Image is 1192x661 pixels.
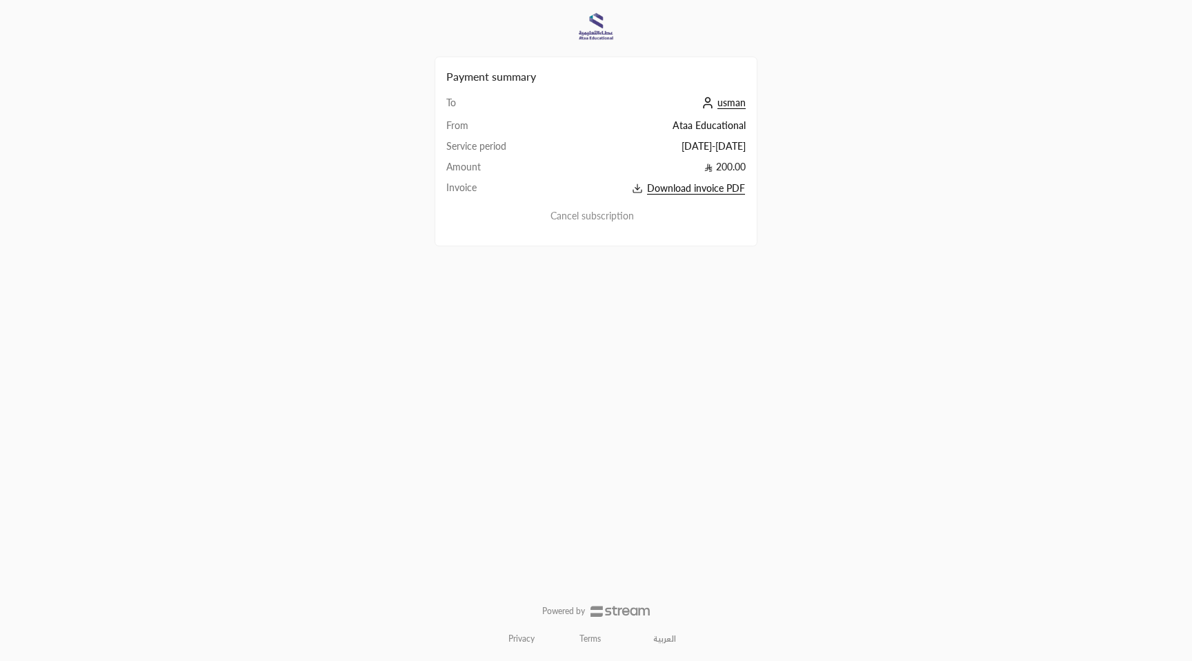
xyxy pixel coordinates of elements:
td: Amount [446,160,547,181]
img: Company Logo [577,8,615,46]
button: Cancel subscription [446,208,746,224]
h2: Payment summary [446,68,746,85]
span: usman [717,97,746,109]
button: Download invoice PDF [547,181,746,197]
td: From [446,119,547,139]
td: Invoice [446,181,547,197]
td: To [446,96,547,119]
td: [DATE] - [DATE] [547,139,746,160]
td: 200.00 [547,160,746,181]
td: Ataa Educational [547,119,746,139]
a: Privacy [508,633,535,644]
a: العربية [646,628,684,650]
span: Download invoice PDF [647,182,745,195]
a: usman [698,97,746,108]
a: Terms [579,633,601,644]
p: Powered by [542,606,585,617]
td: Service period [446,139,547,160]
